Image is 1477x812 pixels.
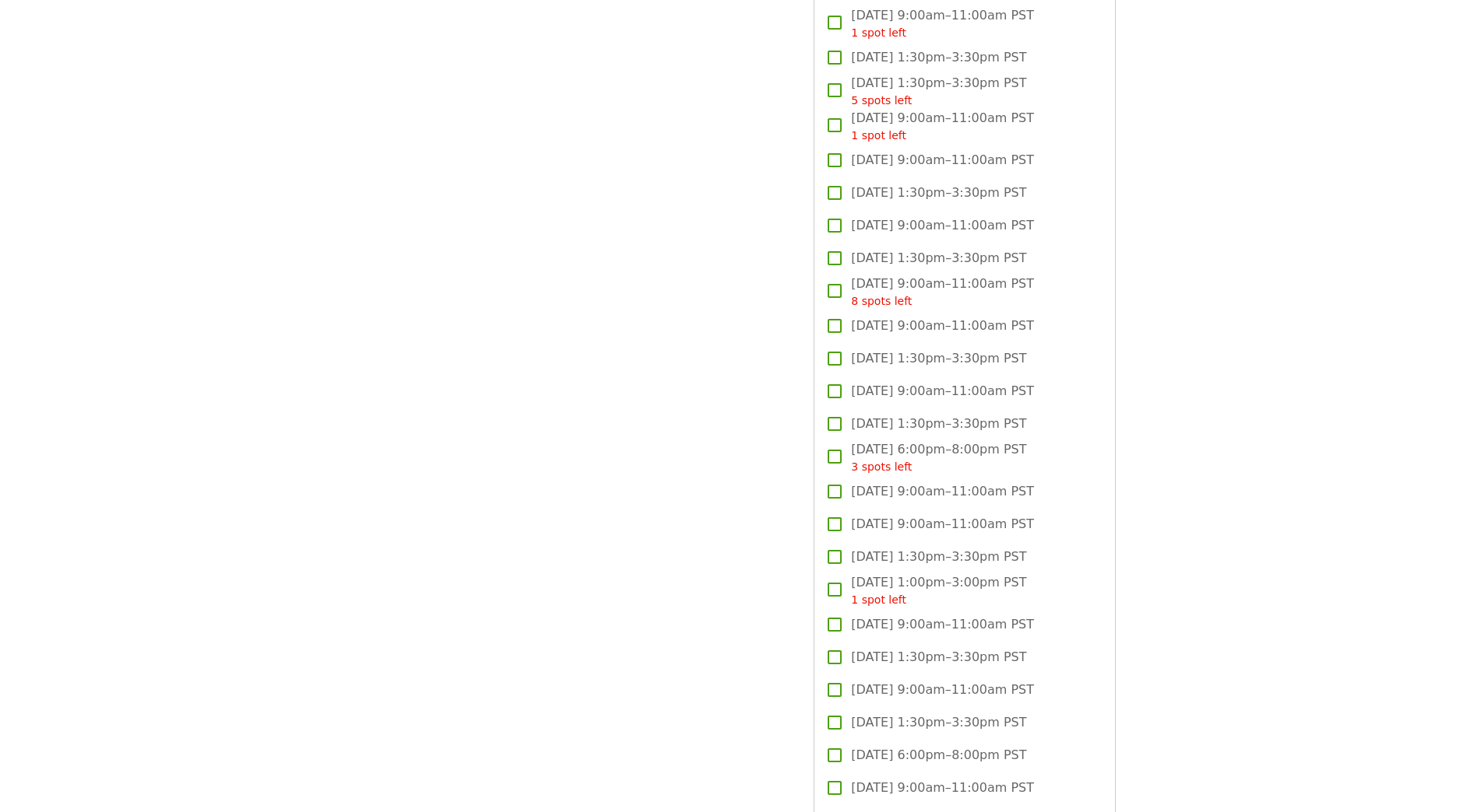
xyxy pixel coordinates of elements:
span: [DATE] 6:00pm–8:00pm PST [851,746,1026,765]
span: [DATE] 9:00am–11:00am PST [851,6,1034,41]
span: [DATE] 1:30pm–3:30pm PST [851,184,1026,202]
span: [DATE] 1:30pm–3:30pm PST [851,415,1026,433]
span: [DATE] 9:00am–11:00am PST [851,482,1034,501]
span: [DATE] 9:00am–11:00am PST [851,151,1034,170]
span: 1 spot left [851,129,906,142]
span: [DATE] 9:00am–11:00am PST [851,615,1034,634]
span: [DATE] 1:30pm–3:30pm PST [851,74,1026,109]
span: [DATE] 1:30pm–3:30pm PST [851,349,1026,368]
span: [DATE] 9:00am–11:00am PST [851,317,1034,335]
span: [DATE] 1:30pm–3:30pm PST [851,48,1026,67]
span: 3 spots left [851,460,912,473]
span: [DATE] 1:30pm–3:30pm PST [851,548,1026,566]
span: [DATE] 9:00am–11:00am PST [851,515,1034,534]
span: [DATE] 9:00am–11:00am PST [851,275,1034,310]
span: [DATE] 9:00am–11:00am PST [851,681,1034,699]
span: [DATE] 9:00am–11:00am PST [851,382,1034,401]
span: [DATE] 6:00pm–8:00pm PST [851,440,1026,475]
span: 1 spot left [851,26,906,39]
span: 1 spot left [851,593,906,606]
span: [DATE] 9:00am–11:00am PST [851,216,1034,235]
span: [DATE] 9:00am–11:00am PST [851,779,1034,797]
span: [DATE] 1:30pm–3:30pm PST [851,713,1026,732]
span: [DATE] 1:30pm–3:30pm PST [851,249,1026,268]
span: 5 spots left [851,94,912,107]
span: [DATE] 1:00pm–3:00pm PST [851,573,1026,608]
span: 8 spots left [851,295,912,307]
span: [DATE] 1:30pm–3:30pm PST [851,648,1026,667]
span: [DATE] 9:00am–11:00am PST [851,109,1034,144]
